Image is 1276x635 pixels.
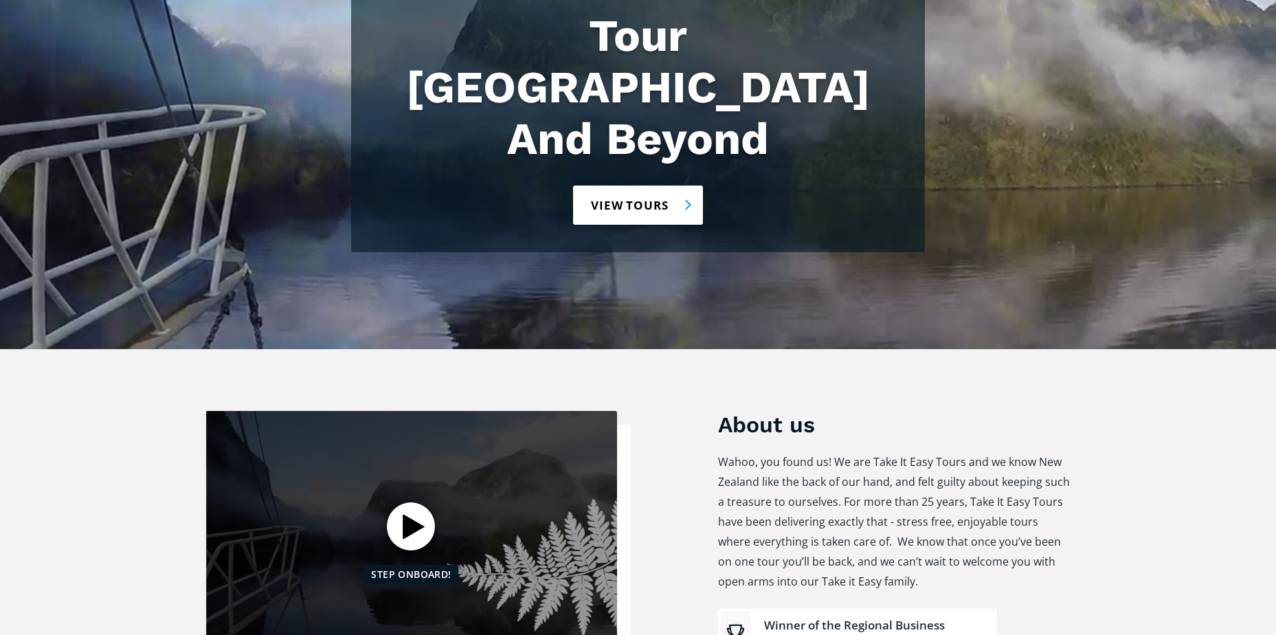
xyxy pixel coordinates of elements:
h3: About us [718,411,1071,438]
h1: Tour [GEOGRAPHIC_DATA] And Beyond [365,10,911,165]
div: Step Onboard! [364,565,458,584]
a: View tours [573,186,703,225]
p: Wahoo, you found us! We are Take It Easy Tours and we know New Zealand like the back of our hand,... [718,452,1071,592]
